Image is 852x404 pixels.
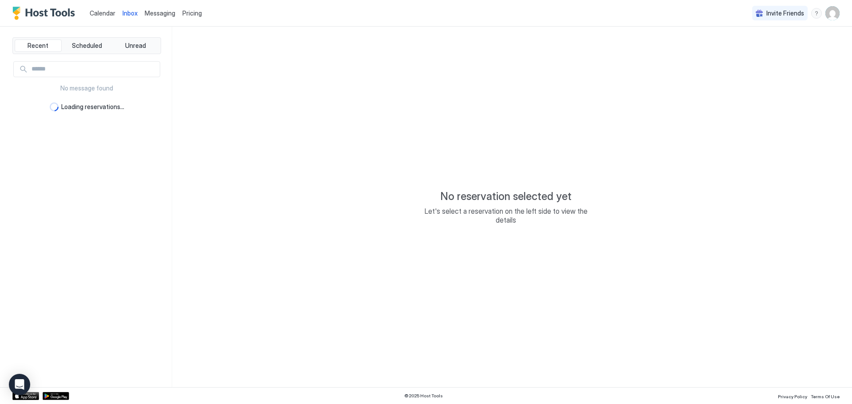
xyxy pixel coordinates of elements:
[28,62,160,77] input: Input Field
[404,393,443,399] span: © 2025 Host Tools
[122,9,138,17] span: Inbox
[811,391,840,400] a: Terms Of Use
[63,39,110,52] button: Scheduled
[28,42,48,50] span: Recent
[145,9,175,17] span: Messaging
[182,9,202,17] span: Pricing
[811,8,822,19] div: menu
[50,102,59,111] div: loading
[90,9,115,17] span: Calendar
[12,392,39,400] a: App Store
[43,392,69,400] a: Google Play Store
[125,42,146,50] span: Unread
[12,7,79,20] a: Host Tools Logo
[440,190,572,203] span: No reservation selected yet
[122,8,138,18] a: Inbox
[766,9,804,17] span: Invite Friends
[90,8,115,18] a: Calendar
[778,391,807,400] a: Privacy Policy
[72,42,102,50] span: Scheduled
[811,394,840,399] span: Terms Of Use
[778,394,807,399] span: Privacy Policy
[9,374,30,395] div: Open Intercom Messenger
[60,84,113,92] span: No message found
[112,39,159,52] button: Unread
[145,8,175,18] a: Messaging
[61,103,124,111] span: Loading reservations...
[12,37,161,54] div: tab-group
[15,39,62,52] button: Recent
[417,207,595,224] span: Let's select a reservation on the left side to view the details
[825,6,840,20] div: User profile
